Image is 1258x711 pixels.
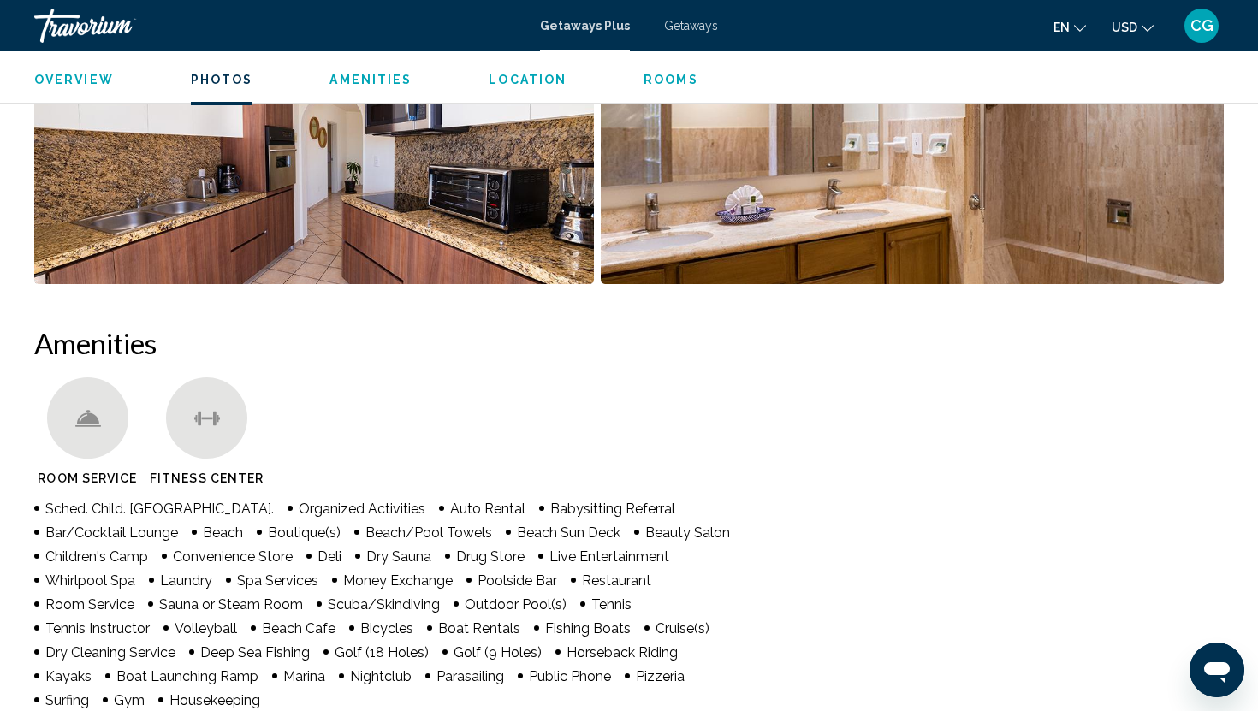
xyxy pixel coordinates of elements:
[34,326,1224,360] h2: Amenities
[317,548,341,565] span: Deli
[436,668,504,684] span: Parasailing
[159,596,303,613] span: Sauna or Steam Room
[529,668,611,684] span: Public Phone
[200,644,310,661] span: Deep Sea Fishing
[45,548,148,565] span: Children's Camp
[1190,17,1213,34] span: CG
[38,471,137,485] span: Room Service
[366,548,431,565] span: Dry Sauna
[45,668,92,684] span: Kayaks
[116,668,258,684] span: Boat Launching Ramp
[456,548,525,565] span: Drug Store
[34,73,114,86] span: Overview
[450,501,525,517] span: Auto Rental
[365,524,492,541] span: Beach/Pool Towels
[191,73,253,86] span: Photos
[45,524,178,541] span: Bar/Cocktail Lounge
[191,72,253,87] button: Photos
[591,596,632,613] span: Tennis
[550,501,675,517] span: Babysitting Referral
[478,572,557,589] span: Poolside Bar
[549,548,669,565] span: Live Entertainment
[644,73,698,86] span: Rooms
[1112,21,1137,34] span: USD
[237,572,318,589] span: Spa Services
[160,572,212,589] span: Laundry
[545,620,631,637] span: Fishing Boats
[489,72,567,87] button: Location
[567,644,678,661] span: Horseback Riding
[34,72,114,87] button: Overview
[454,644,542,661] span: Golf (9 Holes)
[644,72,698,87] button: Rooms
[1053,21,1070,34] span: en
[1053,15,1086,39] button: Change language
[636,668,685,684] span: Pizzeria
[45,501,274,517] span: Sched. Child. [GEOGRAPHIC_DATA].
[45,644,175,661] span: Dry Cleaning Service
[1179,8,1224,44] button: User Menu
[656,620,709,637] span: Cruise(s)
[1112,15,1154,39] button: Change currency
[350,668,412,684] span: Nightclub
[173,548,293,565] span: Convenience Store
[329,72,412,87] button: Amenities
[175,620,237,637] span: Volleyball
[169,692,260,708] span: Housekeeping
[343,572,453,589] span: Money Exchange
[34,9,523,43] a: Travorium
[45,620,150,637] span: Tennis Instructor
[438,620,520,637] span: Boat Rentals
[360,620,413,637] span: Bicycles
[328,596,440,613] span: Scuba/Skindiving
[1190,643,1244,697] iframe: Button to launch messaging window
[45,596,134,613] span: Room Service
[34,71,594,285] button: Open full-screen image slider
[582,572,651,589] span: Restaurant
[465,596,567,613] span: Outdoor Pool(s)
[45,572,135,589] span: Whirlpool Spa
[150,471,264,485] span: Fitness Center
[45,692,89,708] span: Surfing
[203,524,243,541] span: Beach
[664,19,718,33] a: Getaways
[601,71,1225,285] button: Open full-screen image slider
[299,501,425,517] span: Organized Activities
[329,73,412,86] span: Amenities
[114,692,145,708] span: Gym
[540,19,630,33] a: Getaways Plus
[645,524,730,541] span: Beauty Salon
[262,620,335,637] span: Beach Cafe
[335,644,429,661] span: Golf (18 Holes)
[283,668,325,684] span: Marina
[489,73,567,86] span: Location
[268,524,341,541] span: Boutique(s)
[517,524,620,541] span: Beach Sun Deck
